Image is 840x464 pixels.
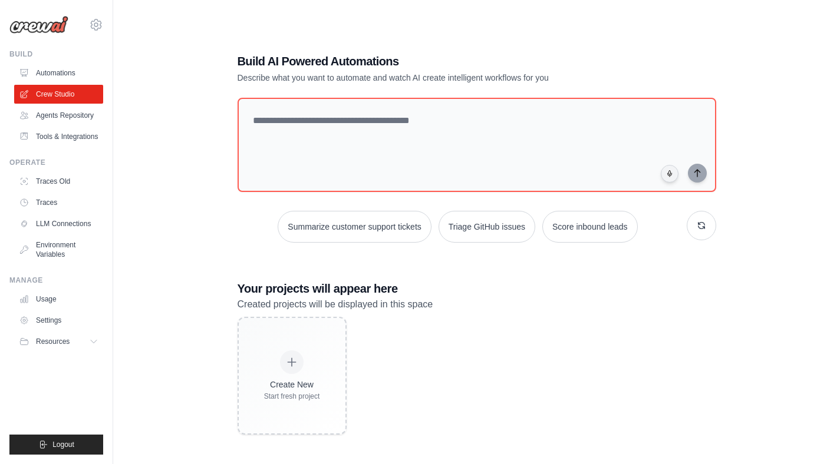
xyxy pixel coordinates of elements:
a: LLM Connections [14,214,103,233]
button: Get new suggestions [687,211,716,240]
a: Settings [14,311,103,330]
p: Created projects will be displayed in this space [238,297,716,312]
div: Operate [9,158,103,167]
button: Score inbound leads [542,211,638,243]
a: Tools & Integrations [14,127,103,146]
div: Manage [9,276,103,285]
a: Crew Studio [14,85,103,104]
h1: Build AI Powered Automations [238,53,634,69]
img: Logo [9,16,68,34]
a: Environment Variables [14,236,103,264]
a: Automations [14,64,103,82]
button: Summarize customer support tickets [278,211,431,243]
a: Agents Repository [14,106,103,125]
button: Logout [9,435,103,455]
div: Start fresh project [264,392,320,401]
span: Resources [36,337,70,346]
p: Describe what you want to automate and watch AI create intelligent workflows for you [238,72,634,84]
div: Create New [264,379,320,390]
button: Click to speak your automation idea [661,165,678,183]
a: Traces Old [14,172,103,191]
button: Resources [14,332,103,351]
button: Triage GitHub issues [439,211,535,243]
span: Logout [52,440,74,449]
div: Build [9,49,103,59]
h3: Your projects will appear here [238,280,716,297]
a: Usage [14,290,103,309]
a: Traces [14,193,103,212]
